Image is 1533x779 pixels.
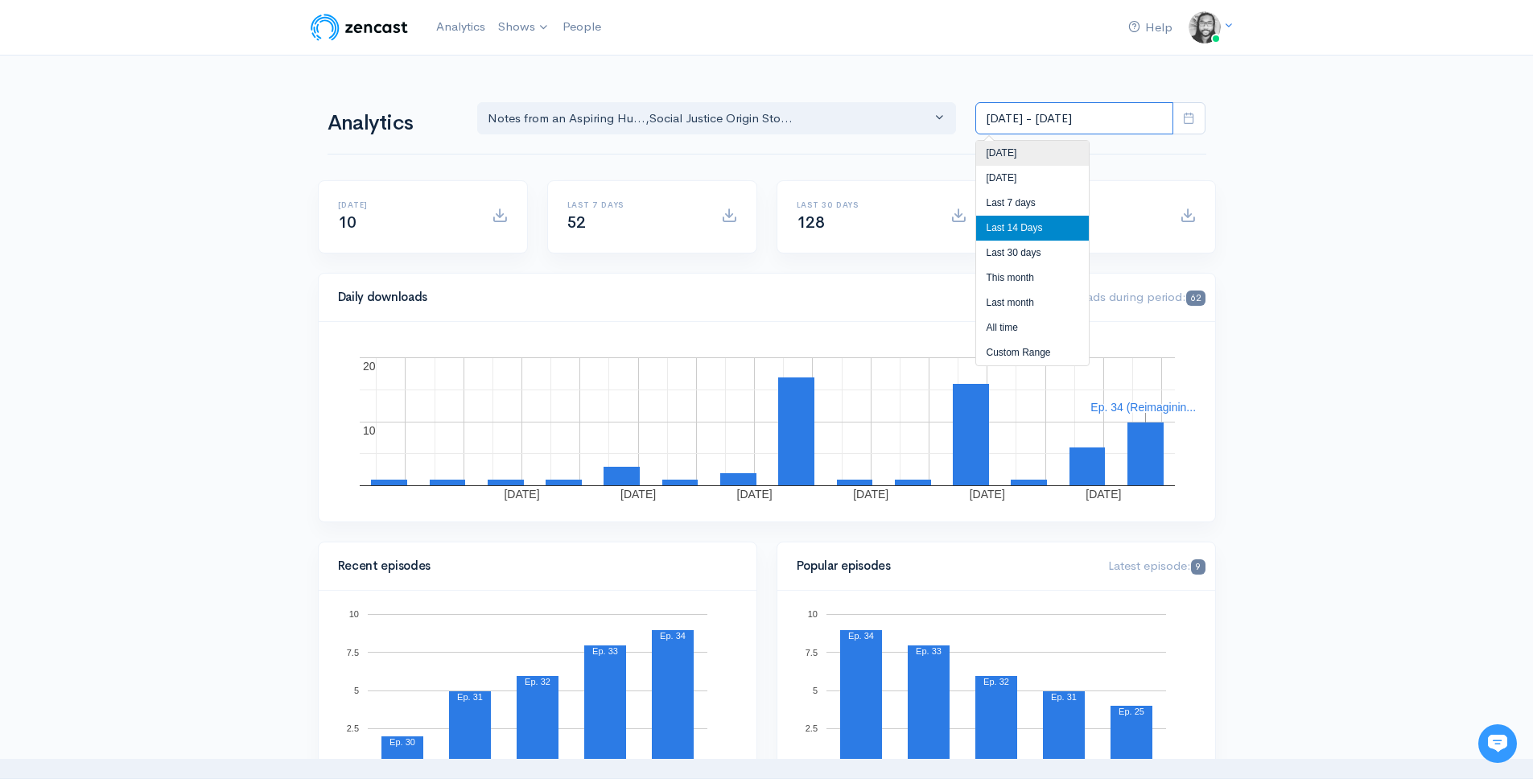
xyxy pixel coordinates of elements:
[24,107,298,184] h2: Just let us know if you need anything and we'll be happy to help! 🙂
[104,223,193,236] span: New conversation
[363,424,376,437] text: 10
[477,102,957,135] button: Notes from an Aspiring Hu..., Social Justice Origin Sto...
[1051,692,1077,702] text: Ep. 31
[969,488,1004,501] text: [DATE]
[363,360,376,373] text: 20
[346,647,358,657] text: 7.5
[504,488,539,501] text: [DATE]
[1026,200,1160,209] h6: All time
[797,610,1196,771] svg: A chart.
[1090,401,1199,414] text: Ep. 34 (Reimaginin...)
[660,631,686,641] text: Ep. 34
[853,488,888,501] text: [DATE]
[976,166,1089,191] li: [DATE]
[22,276,300,295] p: Find an answer quickly
[567,212,586,233] span: 52
[797,212,825,233] span: 128
[976,191,1089,216] li: Last 7 days
[797,559,1090,573] h4: Popular episodes
[1478,724,1517,763] iframe: gist-messenger-bubble-iframe
[338,291,1024,304] h4: Daily downloads
[976,216,1089,241] li: Last 14 Days
[1189,11,1221,43] img: ...
[488,109,932,128] div: Notes from an Aspiring Hu... , Social Justice Origin Sto...
[807,609,817,619] text: 10
[457,692,483,702] text: Ep. 31
[976,266,1089,291] li: This month
[308,11,410,43] img: ZenCast Logo
[805,723,817,733] text: 2.5
[620,488,656,501] text: [DATE]
[1043,289,1205,304] span: Downloads during period:
[567,200,702,209] h6: Last 7 days
[976,340,1089,365] li: Custom Range
[525,677,550,686] text: Ep. 32
[976,141,1089,166] li: [DATE]
[805,647,817,657] text: 7.5
[983,677,1009,686] text: Ep. 32
[1108,558,1205,573] span: Latest episode:
[353,686,358,695] text: 5
[1186,291,1205,306] span: 62
[976,291,1089,315] li: Last month
[797,200,931,209] h6: Last 30 days
[848,631,874,641] text: Ep. 34
[812,686,817,695] text: 5
[492,10,556,45] a: Shows
[338,610,737,771] svg: A chart.
[328,112,458,135] h1: Analytics
[916,646,942,656] text: Ep. 33
[346,723,358,733] text: 2.5
[25,213,297,245] button: New conversation
[736,488,772,501] text: [DATE]
[976,241,1089,266] li: Last 30 days
[1086,488,1121,501] text: [DATE]
[348,609,358,619] text: 10
[592,646,618,656] text: Ep. 33
[47,303,287,335] input: Search articles
[976,315,1089,340] li: All time
[338,212,356,233] span: 10
[389,737,415,747] text: Ep. 30
[556,10,608,44] a: People
[338,341,1196,502] svg: A chart.
[338,200,472,209] h6: [DATE]
[24,78,298,104] h1: Hi 👋
[1122,10,1179,45] a: Help
[1191,559,1205,575] span: 9
[338,559,727,573] h4: Recent episodes
[430,10,492,44] a: Analytics
[975,102,1173,135] input: analytics date range selector
[1119,707,1144,716] text: Ep. 25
